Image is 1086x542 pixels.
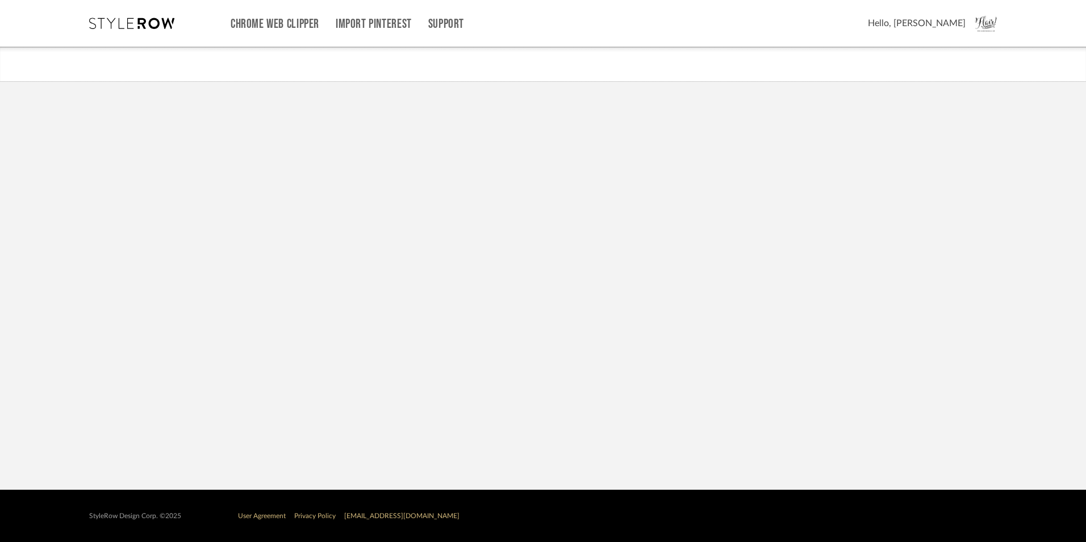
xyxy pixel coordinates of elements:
[231,19,319,29] a: Chrome Web Clipper
[428,19,464,29] a: Support
[336,19,412,29] a: Import Pinterest
[238,512,286,519] a: User Agreement
[974,11,998,35] img: avatar
[89,512,181,520] div: StyleRow Design Corp. ©2025
[344,512,460,519] a: [EMAIL_ADDRESS][DOMAIN_NAME]
[868,16,966,30] span: Hello, [PERSON_NAME]
[294,512,336,519] a: Privacy Policy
